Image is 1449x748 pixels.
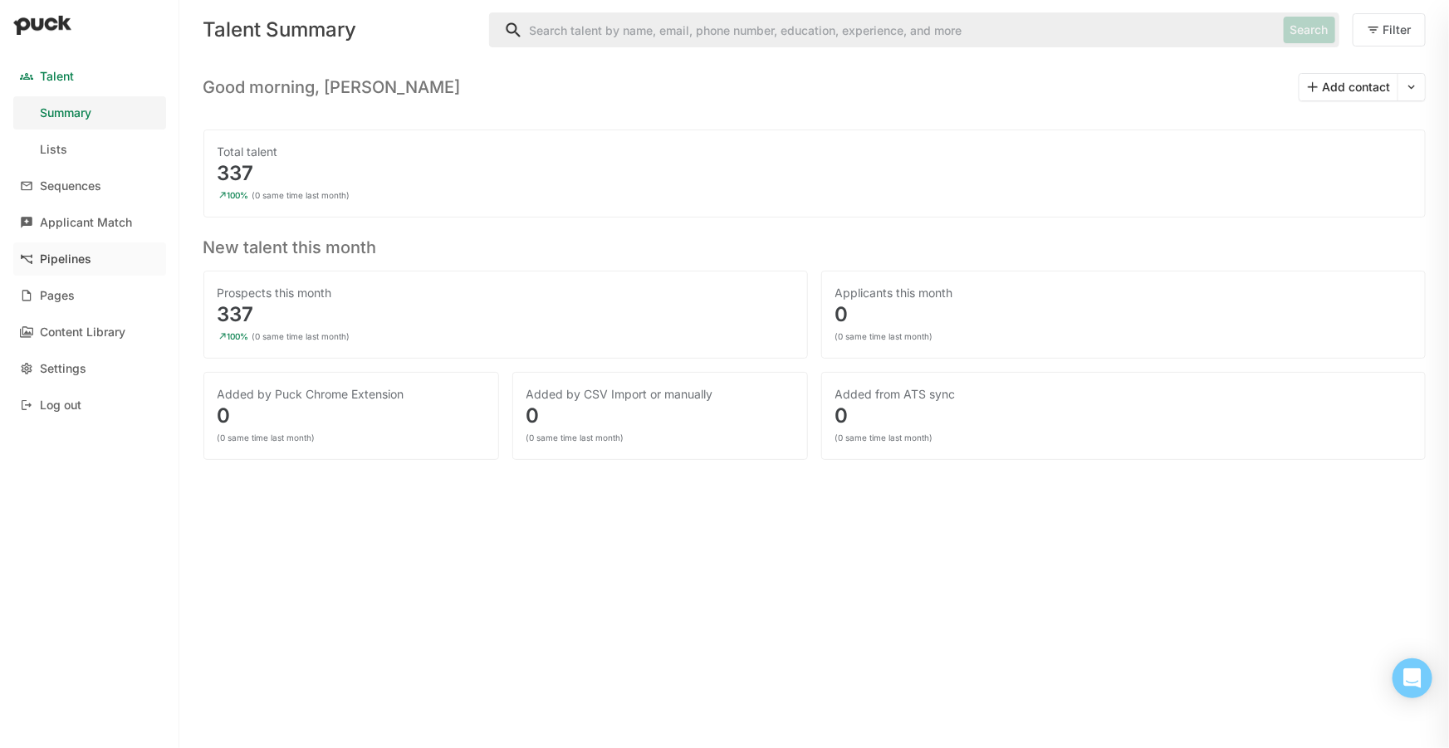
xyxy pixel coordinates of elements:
a: Pipelines [13,242,166,276]
div: (0 same time last month) [526,433,624,442]
div: 0 [835,406,1412,426]
div: Log out [40,398,81,413]
a: Sequences [13,169,166,203]
a: Content Library [13,315,166,349]
a: Settings [13,352,166,385]
div: Pages [40,289,75,303]
div: Prospects this month [218,285,794,301]
h3: New talent this month [203,231,1426,257]
div: Talent [40,70,74,84]
div: 0 [526,406,794,426]
div: 0 [835,305,1412,325]
div: Added by Puck Chrome Extension [218,386,485,403]
div: Applicant Match [40,216,132,230]
div: Talent Summary [203,20,476,40]
div: (0 same time last month) [835,433,933,442]
div: 100% [228,190,249,200]
input: Search [490,13,1277,46]
div: (0 same time last month) [218,433,316,442]
div: Added from ATS sync [835,386,1412,403]
a: Applicant Match [13,206,166,239]
a: Pages [13,279,166,312]
div: (0 same time last month) [835,331,933,341]
div: Content Library [40,325,125,340]
div: Applicants this month [835,285,1412,301]
a: Lists [13,133,166,166]
button: Filter [1353,13,1426,46]
div: Open Intercom Messenger [1393,658,1432,698]
div: 0 [218,406,485,426]
button: Add contact [1300,74,1398,100]
div: Pipelines [40,252,91,266]
div: (0 same time last month) [252,190,350,200]
a: Summary [13,96,166,130]
div: 100% [228,331,249,341]
a: Talent [13,60,166,93]
div: (0 same time last month) [252,331,350,341]
div: Added by CSV Import or manually [526,386,794,403]
div: 337 [218,164,1412,183]
div: 337 [218,305,794,325]
div: Settings [40,362,86,376]
div: Lists [40,143,67,157]
div: Total talent [218,144,1412,160]
div: Summary [40,106,91,120]
div: Sequences [40,179,101,193]
h3: Good morning, [PERSON_NAME] [203,77,461,97]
